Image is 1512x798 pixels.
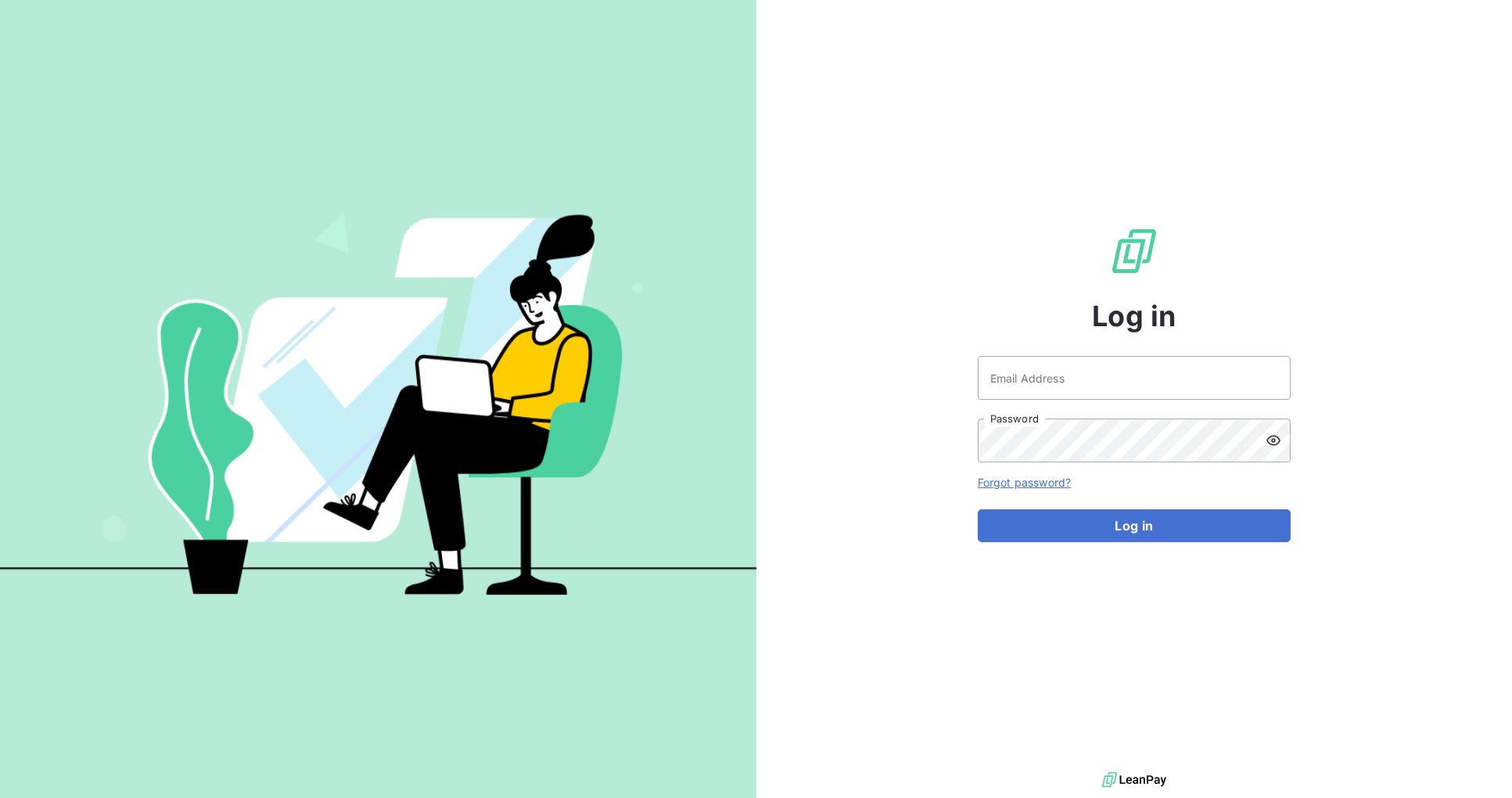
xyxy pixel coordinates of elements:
[1102,768,1166,792] img: logo
[978,476,1071,489] a: Forgot password?
[1109,226,1159,276] img: LeanPay Logo
[978,509,1291,542] button: Log in
[1092,295,1176,337] span: Log in
[978,356,1291,400] input: placeholder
